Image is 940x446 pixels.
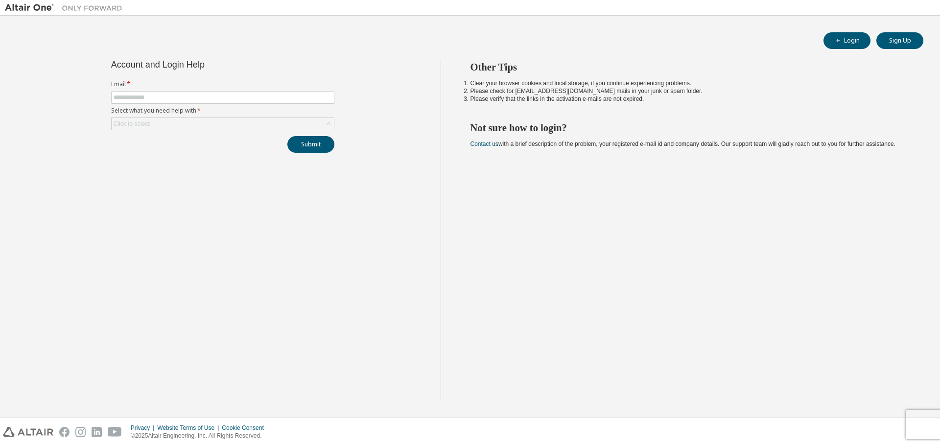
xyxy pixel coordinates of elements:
button: Submit [287,136,334,153]
span: with a brief description of the problem, your registered e-mail id and company details. Our suppo... [470,141,895,147]
button: Sign Up [876,32,923,49]
button: Login [823,32,870,49]
label: Select what you need help with [111,107,334,115]
img: facebook.svg [59,427,70,437]
img: altair_logo.svg [3,427,53,437]
h2: Not sure how to login? [470,121,906,134]
p: © 2025 Altair Engineering, Inc. All Rights Reserved. [131,432,270,440]
a: Contact us [470,141,498,147]
div: Cookie Consent [222,424,269,432]
div: Website Terms of Use [157,424,222,432]
li: Please verify that the links in the activation e-mails are not expired. [470,95,906,103]
img: youtube.svg [108,427,122,437]
img: Altair One [5,3,127,13]
div: Privacy [131,424,157,432]
div: Click to select [114,120,150,128]
div: Account and Login Help [111,61,290,69]
img: instagram.svg [75,427,86,437]
div: Click to select [112,118,334,130]
label: Email [111,80,334,88]
img: linkedin.svg [92,427,102,437]
h2: Other Tips [470,61,906,73]
li: Clear your browser cookies and local storage, if you continue experiencing problems. [470,79,906,87]
li: Please check for [EMAIL_ADDRESS][DOMAIN_NAME] mails in your junk or spam folder. [470,87,906,95]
